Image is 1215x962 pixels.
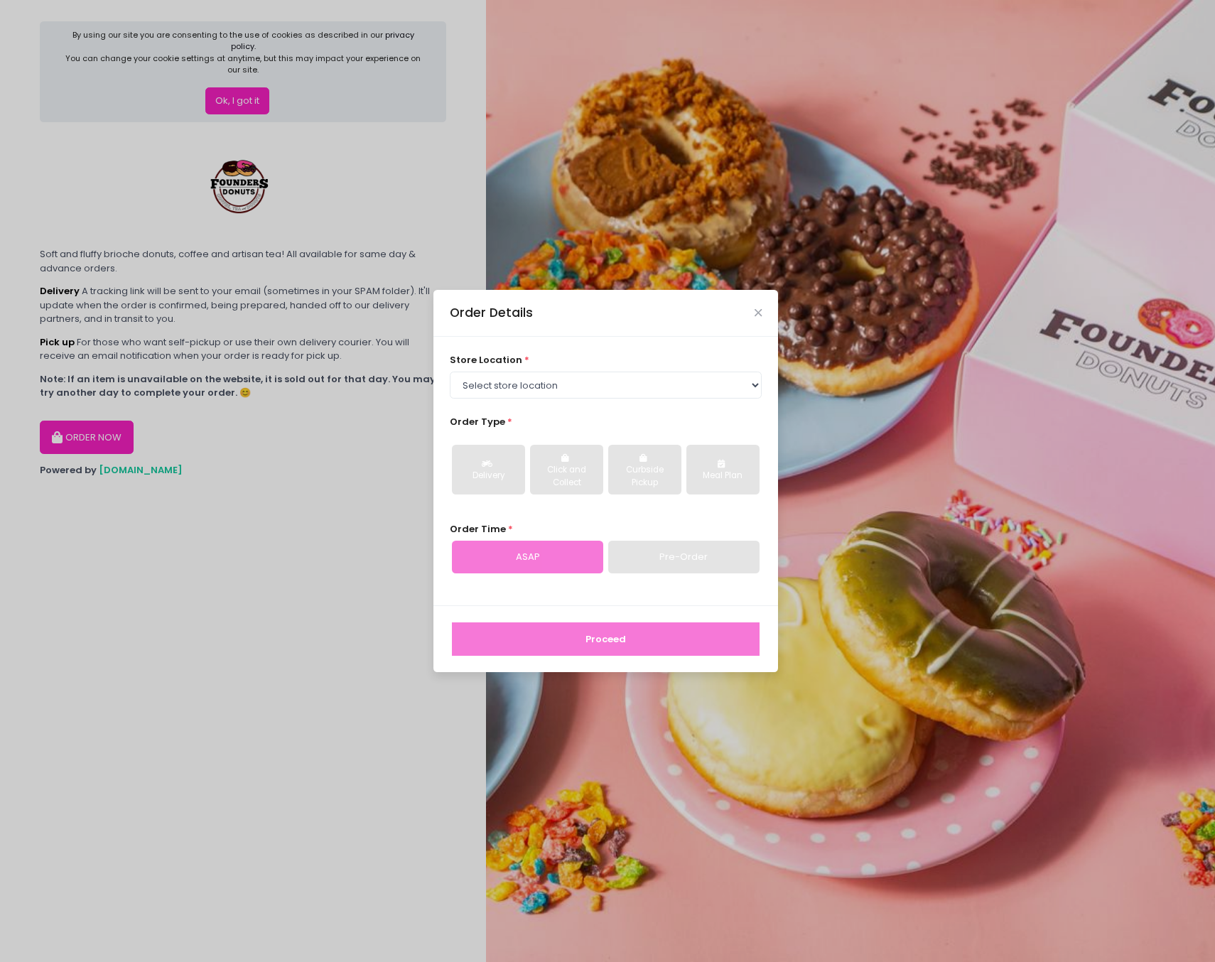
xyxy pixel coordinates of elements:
button: Curbside Pickup [608,445,681,494]
div: Meal Plan [696,470,750,482]
span: store location [450,353,522,367]
button: Meal Plan [686,445,760,494]
span: Order Time [450,522,506,536]
div: Delivery [462,470,515,482]
div: Click and Collect [540,464,593,489]
button: Proceed [452,622,760,656]
button: Delivery [452,445,525,494]
div: Curbside Pickup [618,464,671,489]
div: Order Details [450,303,533,322]
span: Order Type [450,415,505,428]
button: Close [755,309,762,316]
button: Click and Collect [530,445,603,494]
